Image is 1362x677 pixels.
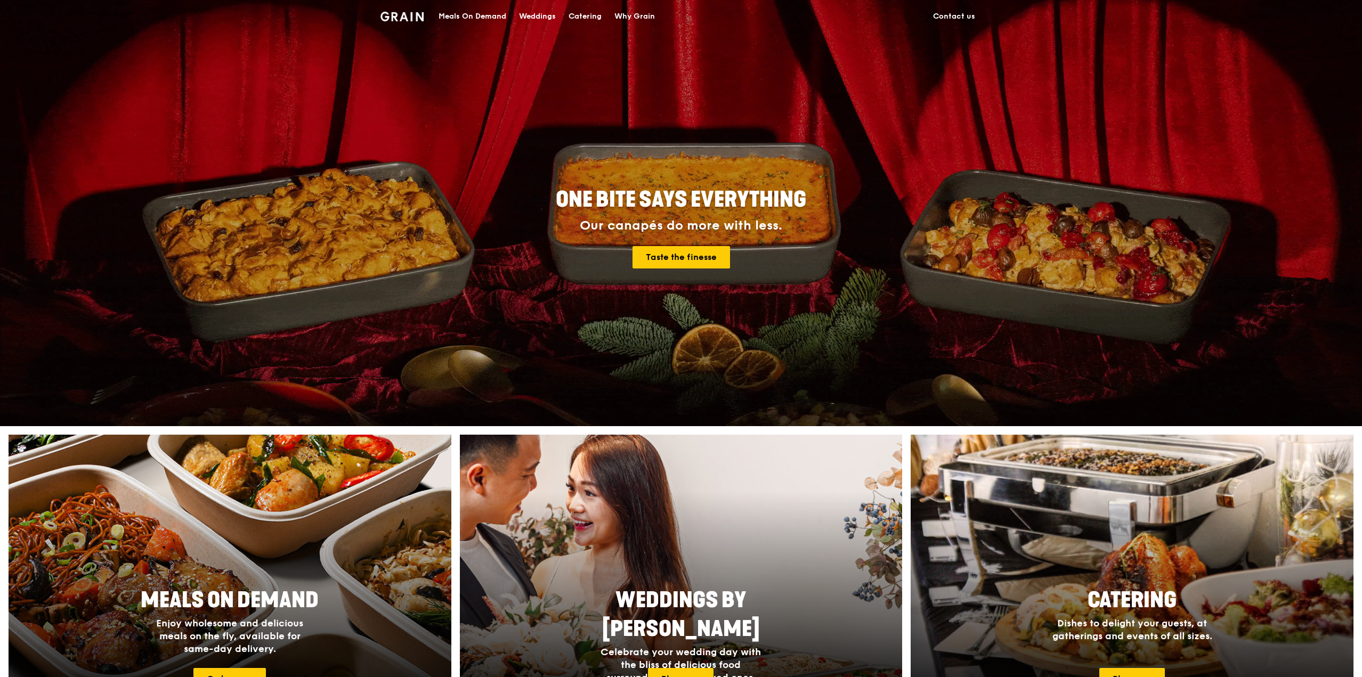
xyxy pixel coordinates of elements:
[141,588,319,613] span: Meals On Demand
[156,617,303,655] span: Enjoy wholesome and delicious meals on the fly, available for same-day delivery.
[439,1,506,32] div: Meals On Demand
[562,1,608,32] a: Catering
[1088,588,1177,613] span: Catering
[556,187,806,213] span: ONE BITE SAYS EVERYTHING
[927,1,982,32] a: Contact us
[519,1,556,32] div: Weddings
[614,1,655,32] div: Why Grain
[633,246,730,268] a: Taste the finesse
[608,1,661,32] a: Why Grain
[602,588,760,642] span: Weddings by [PERSON_NAME]
[1052,617,1212,642] span: Dishes to delight your guests, at gatherings and events of all sizes.
[380,12,424,21] img: Grain
[569,1,602,32] div: Catering
[513,1,562,32] a: Weddings
[489,218,873,233] div: Our canapés do more with less.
